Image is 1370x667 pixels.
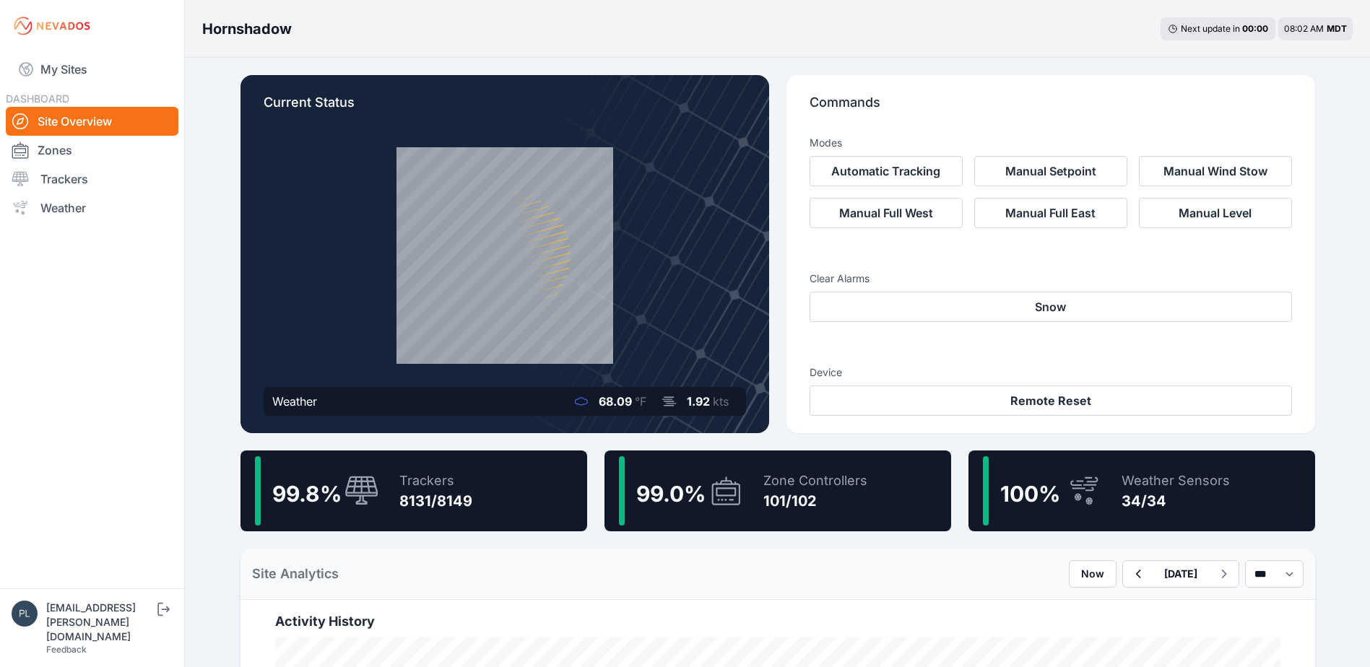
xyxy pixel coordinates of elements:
[1122,491,1230,511] div: 34/34
[6,52,178,87] a: My Sites
[12,14,92,38] img: Nevados
[399,491,472,511] div: 8131/8149
[1122,471,1230,491] div: Weather Sensors
[810,292,1292,322] button: Snow
[1181,23,1240,34] span: Next update in
[399,471,472,491] div: Trackers
[6,107,178,136] a: Site Overview
[1153,561,1209,587] button: [DATE]
[6,136,178,165] a: Zones
[1327,23,1347,34] span: MDT
[636,481,706,507] span: 99.0 %
[810,156,963,186] button: Automatic Tracking
[275,611,1280,632] h2: Activity History
[46,601,155,644] div: [EMAIL_ADDRESS][PERSON_NAME][DOMAIN_NAME]
[810,365,1292,380] h3: Device
[272,481,342,507] span: 99.8 %
[763,491,867,511] div: 101/102
[46,644,87,655] a: Feedback
[1139,198,1292,228] button: Manual Level
[6,92,69,105] span: DASHBOARD
[635,394,646,409] span: °F
[810,92,1292,124] p: Commands
[604,450,951,531] a: 99.0%Zone Controllers101/102
[1069,560,1117,588] button: Now
[810,136,842,150] h3: Modes
[810,385,1292,416] button: Remote Reset
[968,450,1315,531] a: 100%Weather Sensors34/34
[1000,481,1060,507] span: 100 %
[599,394,632,409] span: 68.09
[974,156,1127,186] button: Manual Setpoint
[810,271,1292,286] h3: Clear Alarms
[12,601,38,627] img: plsmith@sundt.com
[713,394,729,409] span: kts
[6,193,178,222] a: Weather
[1139,156,1292,186] button: Manual Wind Stow
[974,198,1127,228] button: Manual Full East
[240,450,587,531] a: 99.8%Trackers8131/8149
[687,394,710,409] span: 1.92
[6,165,178,193] a: Trackers
[252,564,339,584] h2: Site Analytics
[1242,23,1268,35] div: 00 : 00
[272,393,317,410] div: Weather
[202,10,292,48] nav: Breadcrumb
[810,198,963,228] button: Manual Full West
[202,19,292,39] h3: Hornshadow
[264,92,746,124] p: Current Status
[763,471,867,491] div: Zone Controllers
[1284,23,1324,34] span: 08:02 AM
